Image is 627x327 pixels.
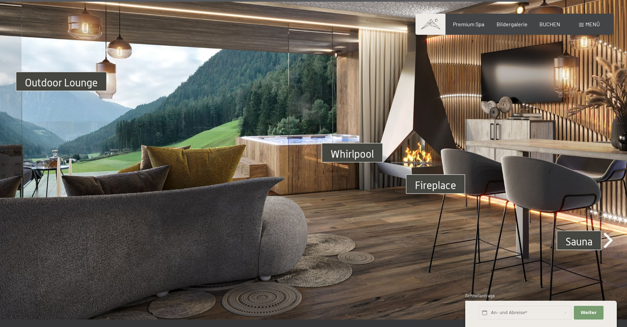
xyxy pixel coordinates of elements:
[453,21,484,27] a: Premium Spa
[585,21,600,27] span: Menü
[574,306,603,320] button: Weiter
[465,293,495,298] span: Schnellanfrage
[581,310,597,316] span: Weiter
[539,21,560,27] a: BUCHEN
[497,21,528,27] a: Bildergalerie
